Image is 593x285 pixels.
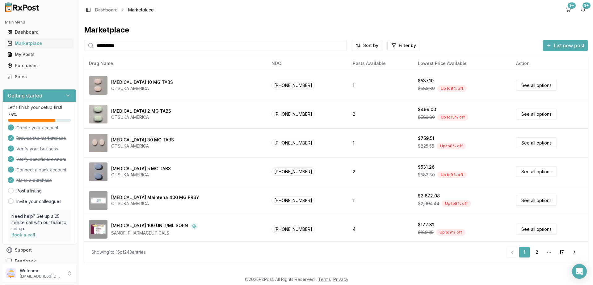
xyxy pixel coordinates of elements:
div: Marketplace [7,40,71,46]
div: $531.26 [418,164,435,170]
td: 1 [348,71,413,100]
span: [PHONE_NUMBER] [271,167,315,176]
span: Create your account [16,125,58,131]
div: Up to 8 % off [442,200,471,207]
div: Up to 9 % off [436,229,465,236]
a: Dashboard [5,27,74,38]
img: RxPost Logo [2,2,42,12]
div: [MEDICAL_DATA] 100 UNIT/ML SOPN [111,222,188,230]
div: Purchases [7,63,71,69]
div: Sales [7,74,71,80]
div: SANOFI PHARMACEUTICALS [111,230,198,236]
a: 1 [519,247,530,258]
div: My Posts [7,51,71,58]
img: Abilify 5 MG TABS [89,162,107,181]
div: Marketplace [84,25,588,35]
span: [PHONE_NUMBER] [271,196,315,205]
span: Marketplace [128,7,154,13]
a: 17 [556,247,567,258]
div: Up to 8 % off [437,143,466,149]
div: $2,672.08 [418,193,440,199]
th: NDC [267,56,348,71]
img: Abilify 10 MG TABS [89,76,107,95]
div: Open Intercom Messenger [572,264,587,279]
a: Sales [5,71,74,82]
a: Purchases [5,60,74,71]
div: $759.51 [418,135,434,141]
td: 2 [348,100,413,128]
span: Verify your business [16,146,58,152]
button: Dashboard [2,27,76,37]
div: 9+ [568,2,576,9]
a: Privacy [333,277,348,282]
img: User avatar [6,268,16,278]
th: Posts Available [348,56,413,71]
div: 9+ [582,2,591,9]
button: Purchases [2,61,76,71]
div: Dashboard [7,29,71,35]
a: Marketplace [5,38,74,49]
a: Book a call [11,232,35,237]
span: Sort by [363,42,378,49]
div: [MEDICAL_DATA] Maintena 400 MG PRSY [111,194,199,201]
span: Filter by [399,42,416,49]
button: Sales [2,72,76,82]
div: Up to 8 % off [437,85,467,92]
span: Connect a bank account [16,167,66,173]
div: OTSUKA AMERICA [111,143,174,149]
button: Support [2,244,76,256]
span: $825.55 [418,143,434,149]
div: Up to 15 % off [437,114,468,121]
span: 75 % [8,112,17,118]
button: Sort by [352,40,382,51]
td: 2 [348,157,413,186]
a: My Posts [5,49,74,60]
span: [PHONE_NUMBER] [271,110,315,118]
th: Lowest Price Available [413,56,511,71]
div: $172.31 [418,222,434,228]
a: See all options [516,195,557,206]
img: Admelog SoloStar 100 UNIT/ML SOPN [89,220,107,239]
a: 2 [531,247,542,258]
button: Feedback [2,256,76,267]
button: My Posts [2,50,76,59]
img: Abilify 2 MG TABS [89,105,107,123]
div: OTSUKA AMERICA [111,85,173,92]
button: 9+ [563,5,573,15]
div: [MEDICAL_DATA] 10 MG TABS [111,79,173,85]
td: 1 [348,186,413,215]
span: [PHONE_NUMBER] [271,81,315,89]
div: OTSUKA AMERICA [111,201,199,207]
a: Terms [318,277,331,282]
td: 1 [348,128,413,157]
img: Abilify Maintena 400 MG PRSY [89,191,107,210]
nav: pagination [507,247,581,258]
a: Dashboard [95,7,118,13]
a: Go to next page [568,247,581,258]
a: See all options [516,137,557,148]
td: 4 [348,215,413,244]
span: Verify beneficial owners [16,156,66,162]
div: Up to 9 % off [437,171,467,178]
nav: breadcrumb [95,7,154,13]
a: See all options [516,224,557,235]
span: List new post [554,42,584,49]
a: See all options [516,109,557,119]
span: Browse the marketplace [16,135,66,141]
div: [MEDICAL_DATA] 30 MG TABS [111,137,174,143]
span: Feedback [15,258,36,264]
div: OTSUKA AMERICA [111,114,171,120]
a: Invite your colleagues [16,198,61,205]
a: Post a listing [16,188,42,194]
div: [MEDICAL_DATA] 2 MG TABS [111,108,171,114]
button: List new post [543,40,588,51]
p: [EMAIL_ADDRESS][DOMAIN_NAME] [20,274,63,279]
p: Let's finish your setup first! [8,104,71,110]
span: $2,904.44 [418,201,439,207]
span: $583.80 [418,172,435,178]
span: $583.80 [418,85,435,92]
div: [MEDICAL_DATA] 5 MG TABS [111,166,171,172]
div: Showing 1 to 15 of 243 entries [91,249,146,255]
th: Action [511,56,588,71]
